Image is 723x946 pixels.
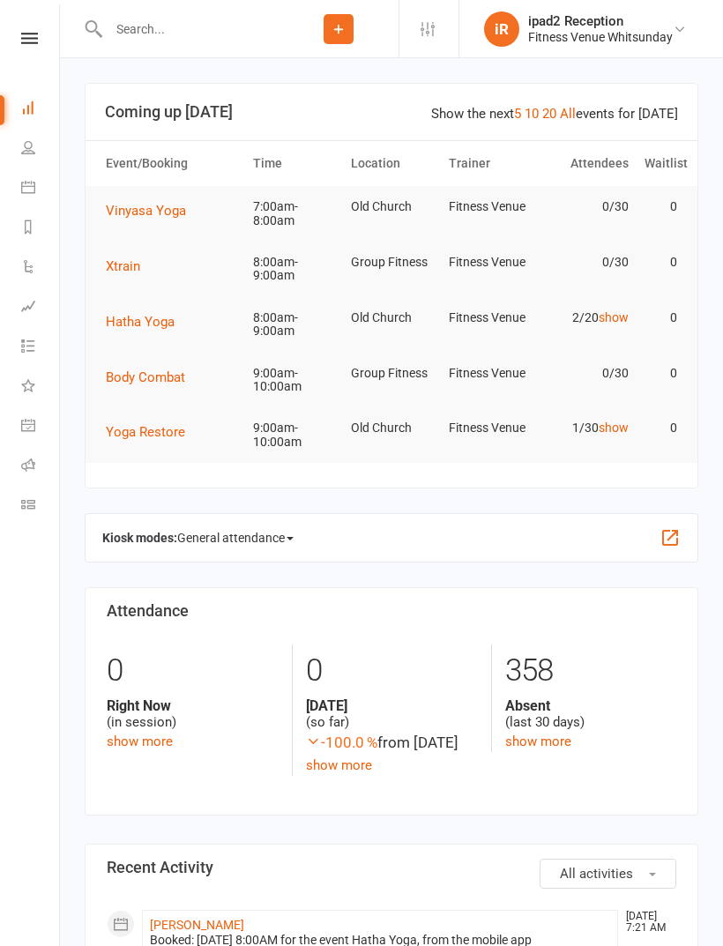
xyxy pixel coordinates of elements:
input: Search... [103,17,279,41]
button: Xtrain [106,256,153,277]
button: Yoga Restore [106,421,198,443]
div: 0 [107,644,279,697]
div: 358 [505,644,676,697]
td: 9:00am-10:00am [245,353,343,408]
span: All activities [560,866,633,882]
a: Calendar [21,169,61,209]
a: General attendance kiosk mode [21,407,61,447]
a: People [21,130,61,169]
td: 0/30 [539,186,637,227]
a: show more [306,757,372,773]
h3: Attendance [107,602,676,620]
button: Body Combat [106,367,198,388]
a: Dashboard [21,90,61,130]
td: Fitness Venue [441,186,539,227]
td: Fitness Venue [441,242,539,283]
td: 0 [637,353,686,394]
span: -100.0 % [306,734,377,751]
td: 0 [637,297,686,339]
a: Roll call kiosk mode [21,447,61,487]
a: show more [107,734,173,749]
a: show [599,310,629,324]
div: 0 [306,644,477,697]
button: Hatha Yoga [106,311,187,332]
td: Fitness Venue [441,353,539,394]
a: All [560,106,576,122]
a: Assessments [21,288,61,328]
a: 20 [542,106,556,122]
span: General attendance [177,524,294,552]
td: Old Church [343,297,441,339]
td: Old Church [343,186,441,227]
td: Fitness Venue [441,407,539,449]
div: Fitness Venue Whitsunday [528,29,673,45]
td: 0/30 [539,353,637,394]
div: (in session) [107,697,279,731]
td: 9:00am-10:00am [245,407,343,463]
th: Time [245,141,343,186]
td: 0 [637,407,686,449]
span: Hatha Yoga [106,314,175,330]
td: Group Fitness [343,353,441,394]
div: iR [484,11,519,47]
span: Body Combat [106,369,185,385]
td: 8:00am-9:00am [245,242,343,297]
a: 10 [525,106,539,122]
strong: Absent [505,697,676,714]
strong: Right Now [107,697,279,714]
div: (so far) [306,697,477,731]
strong: Kiosk modes: [102,531,177,545]
td: 0/30 [539,242,637,283]
th: Trainer [441,141,539,186]
th: Attendees [539,141,637,186]
th: Waitlist [637,141,686,186]
a: show [599,421,629,435]
td: 1/30 [539,407,637,449]
td: 7:00am-8:00am [245,186,343,242]
td: 0 [637,242,686,283]
td: 0 [637,186,686,227]
a: show more [505,734,571,749]
th: Location [343,141,441,186]
th: Event/Booking [98,141,245,186]
a: Class kiosk mode [21,487,61,526]
a: What's New [21,368,61,407]
td: 8:00am-9:00am [245,297,343,353]
a: 5 [514,106,521,122]
td: Fitness Venue [441,297,539,339]
strong: [DATE] [306,697,477,714]
h3: Recent Activity [107,859,676,876]
span: Xtrain [106,258,140,274]
td: 2/20 [539,297,637,339]
h3: Coming up [DATE] [105,103,678,121]
a: Reports [21,209,61,249]
button: All activities [540,859,676,889]
div: Show the next events for [DATE] [431,103,678,124]
td: Group Fitness [343,242,441,283]
td: Old Church [343,407,441,449]
span: Vinyasa Yoga [106,203,186,219]
div: (last 30 days) [505,697,676,731]
button: Vinyasa Yoga [106,200,198,221]
div: from [DATE] [306,731,477,755]
span: Yoga Restore [106,424,185,440]
time: [DATE] 7:21 AM [617,911,675,934]
a: [PERSON_NAME] [150,918,244,932]
div: ipad2 Reception [528,13,673,29]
